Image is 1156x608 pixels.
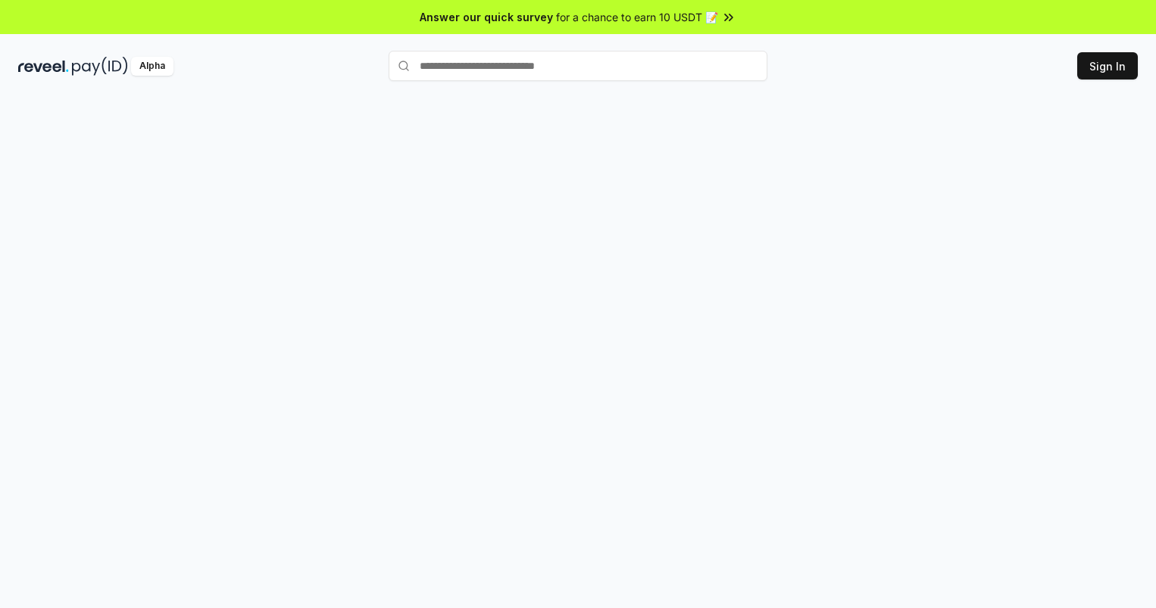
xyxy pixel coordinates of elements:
button: Sign In [1077,52,1138,80]
img: reveel_dark [18,57,69,76]
span: Answer our quick survey [420,9,553,25]
span: for a chance to earn 10 USDT 📝 [556,9,718,25]
img: pay_id [72,57,128,76]
div: Alpha [131,57,173,76]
